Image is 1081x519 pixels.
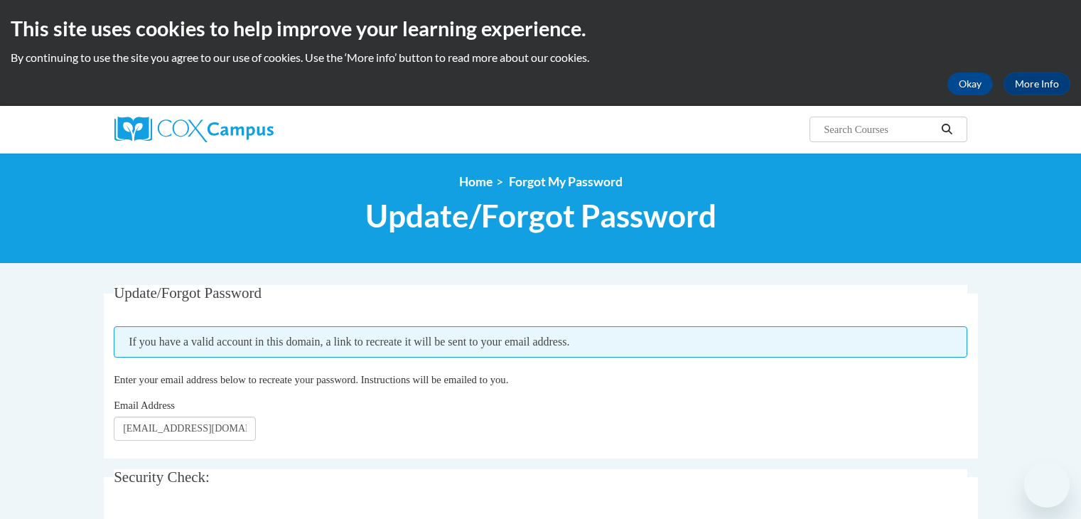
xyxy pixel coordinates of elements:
button: Search [936,121,957,138]
span: Security Check: [114,469,210,486]
p: By continuing to use the site you agree to our use of cookies. Use the ‘More info’ button to read... [11,50,1070,65]
span: Update/Forgot Password [365,197,716,235]
h2: This site uses cookies to help improve your learning experience. [11,14,1070,43]
a: More Info [1004,73,1070,95]
input: Email [114,417,256,441]
input: Search Courses [822,121,936,138]
span: Update/Forgot Password [114,284,262,301]
span: If you have a valid account in this domain, a link to recreate it will be sent to your email addr... [114,326,967,358]
a: Home [459,174,493,189]
iframe: Button to launch messaging window [1024,462,1070,508]
button: Okay [947,73,993,95]
span: Enter your email address below to recreate your password. Instructions will be emailed to you. [114,374,508,385]
span: Forgot My Password [509,174,623,189]
a: Cox Campus [114,117,384,142]
span: Email Address [114,400,175,411]
img: Cox Campus [114,117,274,142]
